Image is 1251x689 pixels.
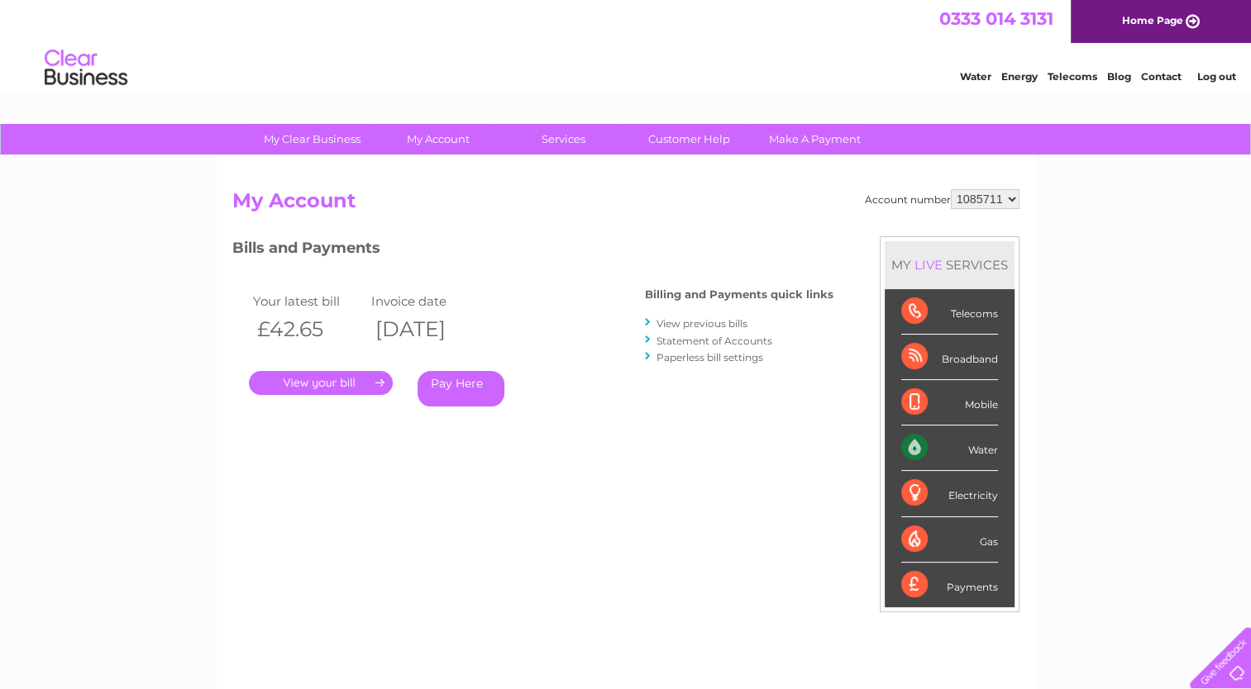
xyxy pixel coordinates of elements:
a: Paperless bill settings [657,351,763,364]
a: Customer Help [621,124,757,154]
th: £42.65 [249,312,368,346]
th: [DATE] [367,312,486,346]
div: Electricity [901,471,998,516]
img: logo.png [44,43,128,93]
a: Pay Here [418,371,504,406]
a: Blog [1107,70,1131,83]
a: Log out [1196,70,1235,83]
a: Contact [1141,70,1182,83]
div: Mobile [901,380,998,425]
a: Energy [1001,70,1038,83]
div: Broadband [901,335,998,380]
a: My Clear Business [244,124,380,154]
div: Account number [865,189,1019,209]
div: Gas [901,517,998,563]
td: Invoice date [367,290,486,312]
a: . [249,371,393,395]
a: My Account [370,124,506,154]
a: Services [495,124,632,154]
h2: My Account [232,189,1019,221]
div: Water [901,425,998,471]
td: Your latest bill [249,290,368,312]
a: View previous bills [657,317,747,330]
div: Clear Business is a trading name of Verastar Limited (registered in [GEOGRAPHIC_DATA] No. 3667643... [236,9,1017,80]
h3: Bills and Payments [232,236,833,265]
h4: Billing and Payments quick links [645,288,833,301]
a: Statement of Accounts [657,335,772,347]
div: MY SERVICES [885,241,1015,288]
div: LIVE [911,257,946,273]
a: 0333 014 3131 [939,8,1053,29]
div: Telecoms [901,289,998,335]
div: Payments [901,563,998,607]
a: Water [960,70,991,83]
a: Make A Payment [747,124,883,154]
a: Telecoms [1048,70,1097,83]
